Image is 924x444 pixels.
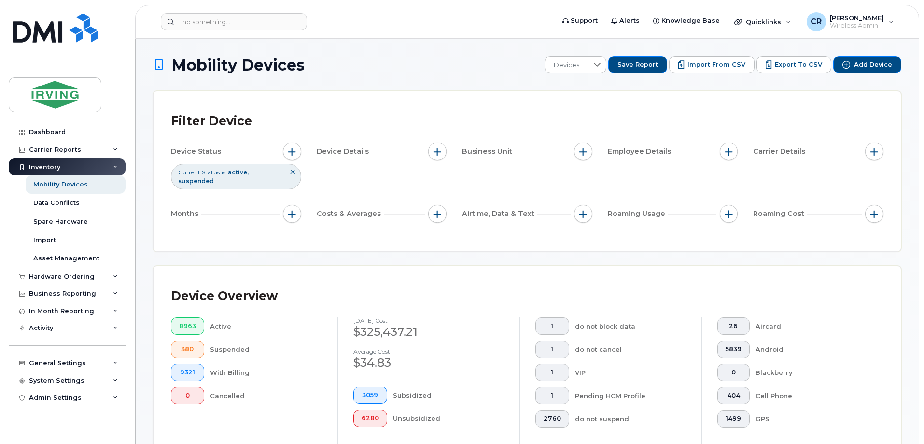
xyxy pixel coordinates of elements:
[178,177,214,185] span: suspended
[575,410,686,428] div: do not suspend
[210,341,322,358] div: Suspended
[756,317,868,335] div: Aircard
[726,392,742,400] span: 404
[179,345,196,353] span: 380
[544,392,561,400] span: 1
[726,415,742,423] span: 1499
[171,209,201,219] span: Months
[317,146,372,157] span: Device Details
[669,56,755,73] button: Import from CSV
[179,369,196,376] span: 9321
[462,209,537,219] span: Airtime, Data & Text
[575,364,686,381] div: VIP
[462,146,515,157] span: Business Unit
[353,348,504,355] h4: Average cost
[608,56,667,73] button: Save Report
[726,322,742,330] span: 26
[756,410,868,428] div: GPS
[362,415,379,422] span: 6280
[210,364,322,381] div: With Billing
[617,60,658,69] span: Save Report
[179,392,196,400] span: 0
[717,410,750,428] button: 1499
[608,209,668,219] span: Roaming Usage
[575,387,686,404] div: Pending HCM Profile
[717,341,750,358] button: 5839
[544,369,561,376] span: 1
[535,317,569,335] button: 1
[178,168,220,176] span: Current Status
[222,168,225,176] span: is
[726,369,742,376] span: 0
[228,169,249,176] span: active
[171,146,224,157] span: Device Status
[544,322,561,330] span: 1
[756,387,868,404] div: Cell Phone
[756,56,831,73] button: Export to CSV
[353,317,504,324] h4: [DATE] cost
[317,209,384,219] span: Costs & Averages
[179,322,196,330] span: 8963
[535,341,569,358] button: 1
[210,387,322,404] div: Cancelled
[775,60,822,69] span: Export to CSV
[353,410,387,427] button: 6280
[171,284,278,309] div: Device Overview
[608,146,674,157] span: Employee Details
[717,364,750,381] button: 0
[544,415,561,423] span: 2760
[353,387,387,404] button: 3059
[210,317,322,335] div: Active
[854,60,892,69] span: Add Device
[171,57,305,73] span: Mobility Devices
[753,209,807,219] span: Roaming Cost
[575,317,686,335] div: do not block data
[753,146,808,157] span: Carrier Details
[544,345,561,353] span: 1
[171,364,204,381] button: 9321
[687,60,745,69] span: Import from CSV
[535,364,569,381] button: 1
[833,56,901,73] button: Add Device
[756,364,868,381] div: Blackberry
[535,410,569,428] button: 2760
[171,109,252,134] div: Filter Device
[717,317,750,335] button: 26
[393,387,504,404] div: Subsidized
[545,57,588,74] span: Devices
[171,387,204,404] button: 0
[393,410,504,427] div: Unsubsidized
[726,345,742,353] span: 5839
[171,317,204,335] button: 8963
[535,387,569,404] button: 1
[171,341,204,358] button: 380
[575,341,686,358] div: do not cancel
[756,341,868,358] div: Android
[717,387,750,404] button: 404
[353,355,504,371] div: $34.83
[362,391,379,399] span: 3059
[353,324,504,340] div: $325,437.21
